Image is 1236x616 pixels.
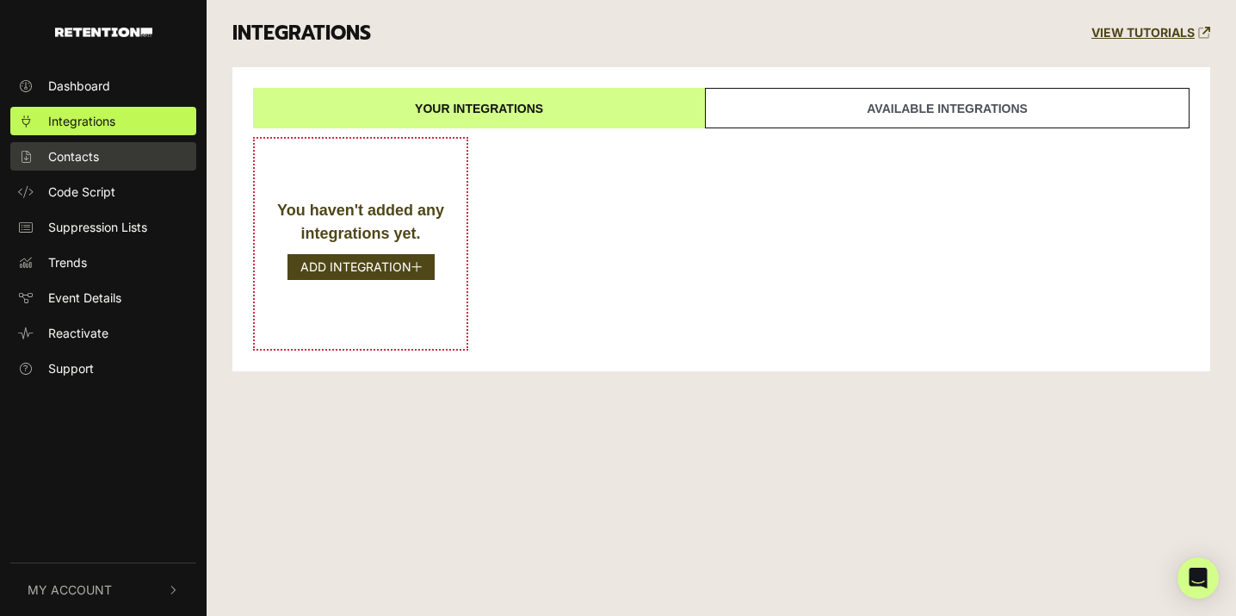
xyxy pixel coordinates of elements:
a: VIEW TUTORIALS [1091,26,1210,40]
span: Reactivate [48,324,108,342]
a: Code Script [10,177,196,206]
span: Code Script [48,183,115,201]
a: Integrations [10,107,196,135]
div: Open Intercom Messenger [1177,557,1219,599]
button: ADD INTEGRATION [287,254,435,280]
span: My Account [28,581,112,599]
a: Your integrations [253,88,705,128]
span: Event Details [48,289,121,307]
a: Support [10,354,196,383]
img: Retention.com [55,28,152,37]
div: You haven't added any integrations yet. [272,199,449,246]
a: Contacts [10,142,196,171]
span: Integrations [48,112,115,130]
a: Trends [10,248,196,277]
a: Event Details [10,283,196,312]
span: Contacts [48,147,99,165]
a: Suppression Lists [10,213,196,241]
button: My Account [10,563,196,616]
span: Support [48,359,94,377]
span: Dashboard [48,77,110,95]
a: Dashboard [10,72,196,100]
h3: INTEGRATIONS [232,22,371,46]
span: Suppression Lists [48,218,147,236]
a: Reactivate [10,319,196,347]
span: Trends [48,253,87,271]
a: Available integrations [705,88,1190,128]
